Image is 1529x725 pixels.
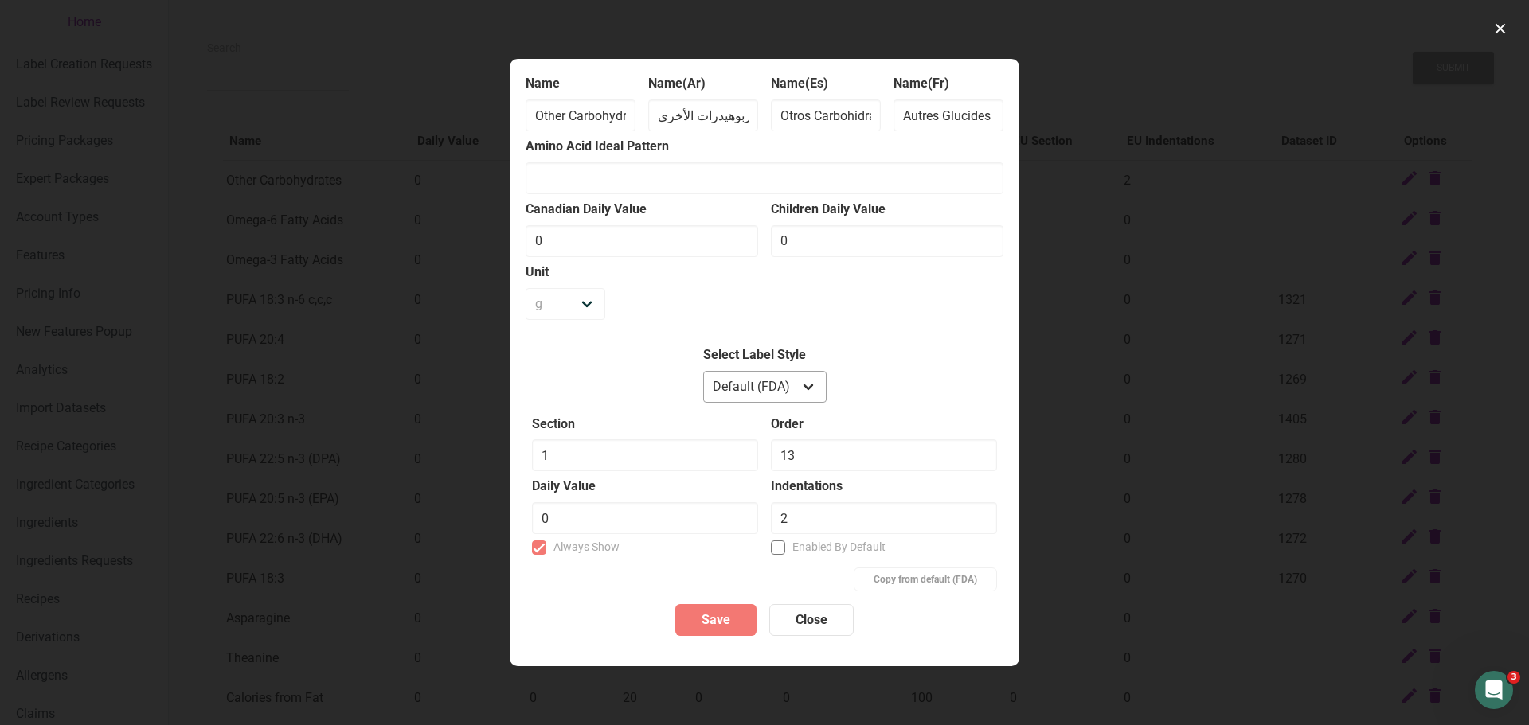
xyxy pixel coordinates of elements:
[702,610,730,630] span: Save
[771,75,881,93] label: Name(Es)
[894,75,1003,93] label: Name(Fr)
[1475,671,1513,709] iframe: Intercom live chat
[526,75,635,93] label: Name
[874,572,977,587] span: Copy from default (FDA)
[771,415,997,434] label: Order
[769,604,854,636] button: Close
[703,346,827,364] label: Select Label Style
[526,263,1003,282] label: Unit
[785,540,886,555] span: Enabled By Default
[796,610,827,630] span: Close
[771,477,997,496] label: Indentations
[1507,671,1520,684] span: 3
[854,567,997,591] button: Copy from default (FDA)
[526,201,758,219] label: Canadian Daily Value
[648,75,758,93] label: Name(Ar)
[526,138,1003,156] label: Amino Acid Ideal Pattern
[771,201,1003,219] label: Children Daily Value
[675,604,757,636] button: Save
[546,540,620,555] span: Always Show
[532,415,758,434] label: Section
[532,477,758,496] label: Daily Value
